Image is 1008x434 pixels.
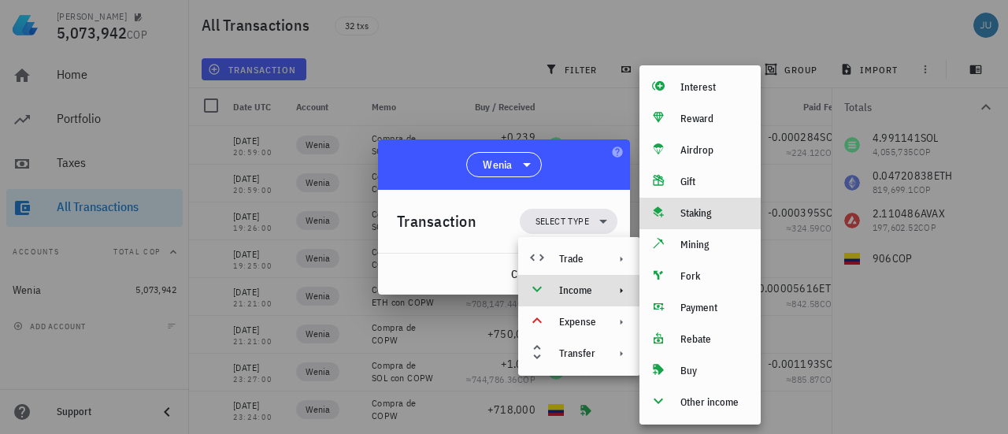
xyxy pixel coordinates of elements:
[680,270,748,283] div: Fork
[510,267,554,281] span: cancel
[559,253,596,265] div: Trade
[518,306,640,338] div: Expense
[680,396,748,409] div: Other income
[680,176,748,188] div: Gift
[680,302,748,314] div: Payment
[559,316,596,328] div: Expense
[535,213,589,229] span: Select type
[518,275,640,306] div: Income
[680,113,748,125] div: Reward
[397,209,476,234] div: Transaction
[680,239,748,251] div: Mining
[680,365,748,377] div: Buy
[680,144,748,157] div: Airdrop
[680,333,748,346] div: Rebate
[559,284,596,297] div: Income
[503,260,561,288] button: cancel
[483,157,512,172] span: Wenia
[559,347,596,360] div: Transfer
[518,243,640,275] div: Trade
[680,207,748,220] div: Staking
[680,81,748,94] div: Interest
[518,338,640,369] div: Transfer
